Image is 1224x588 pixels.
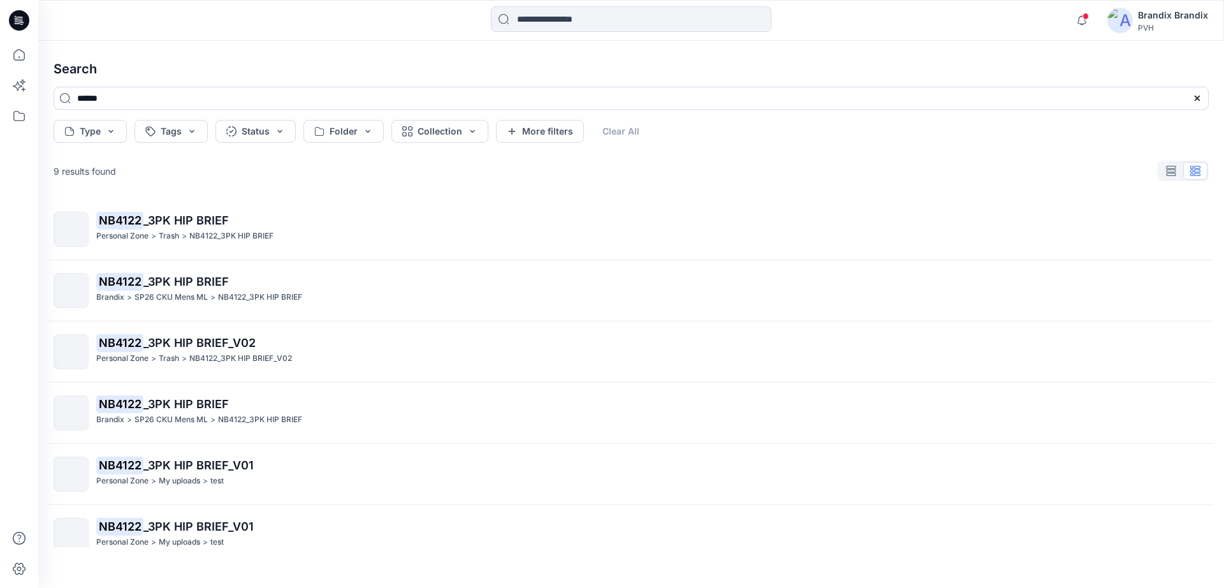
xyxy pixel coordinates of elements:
[143,336,256,349] span: _3PK HIP BRIEF_V02
[143,459,254,472] span: _3PK HIP BRIEF_V01
[203,474,208,488] p: >
[210,536,224,549] p: test
[159,474,200,488] p: My uploads
[54,165,116,178] p: 9 results found
[182,352,187,365] p: >
[391,120,488,143] button: Collection
[127,291,132,304] p: >
[96,211,143,229] mark: NB4122
[159,352,179,365] p: Trash
[96,517,143,535] mark: NB4122
[96,536,149,549] p: Personal Zone
[210,291,215,304] p: >
[189,352,292,365] p: NB4122_3PK HIP BRIEF_V02
[143,520,254,533] span: _3PK HIP BRIEF_V01
[135,120,208,143] button: Tags
[210,413,215,427] p: >
[96,272,143,290] mark: NB4122
[143,275,229,288] span: _3PK HIP BRIEF
[96,413,124,427] p: Brandix
[46,327,1216,377] a: NB4122_3PK HIP BRIEF_V02Personal Zone>Trash>NB4122_3PK HIP BRIEF_V02
[135,291,208,304] p: SP26 CKU Mens ML
[127,413,132,427] p: >
[159,536,200,549] p: My uploads
[46,204,1216,254] a: NB4122_3PK HIP BRIEFPersonal Zone>Trash>NB4122_3PK HIP BRIEF
[151,230,156,243] p: >
[46,265,1216,316] a: NB4122_3PK HIP BRIEFBrandix>SP26 CKU Mens ML>NB4122_3PK HIP BRIEF
[218,291,302,304] p: NB4122_3PK HIP BRIEF
[151,474,156,488] p: >
[496,120,584,143] button: More filters
[151,352,156,365] p: >
[1138,8,1208,23] div: Brandix Brandix
[303,120,384,143] button: Folder
[1138,23,1208,33] div: PVH
[96,474,149,488] p: Personal Zone
[96,291,124,304] p: Brandix
[46,388,1216,438] a: NB4122_3PK HIP BRIEFBrandix>SP26 CKU Mens ML>NB4122_3PK HIP BRIEF
[182,230,187,243] p: >
[43,51,1219,87] h4: Search
[96,334,143,351] mark: NB4122
[203,536,208,549] p: >
[1107,8,1133,33] img: avatar
[215,120,296,143] button: Status
[143,214,229,227] span: _3PK HIP BRIEF
[189,230,273,243] p: NB4122_3PK HIP BRIEF
[96,352,149,365] p: Personal Zone
[135,413,208,427] p: SP26 CKU Mens ML
[96,395,143,413] mark: NB4122
[96,230,149,243] p: Personal Zone
[96,456,143,474] mark: NB4122
[54,120,127,143] button: Type
[151,536,156,549] p: >
[210,474,224,488] p: test
[46,449,1216,499] a: NB4122_3PK HIP BRIEF_V01Personal Zone>My uploads>test
[159,230,179,243] p: Trash
[218,413,302,427] p: NB4122_3PK HIP BRIEF
[46,510,1216,561] a: NB4122_3PK HIP BRIEF_V01Personal Zone>My uploads>test
[143,397,229,411] span: _3PK HIP BRIEF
